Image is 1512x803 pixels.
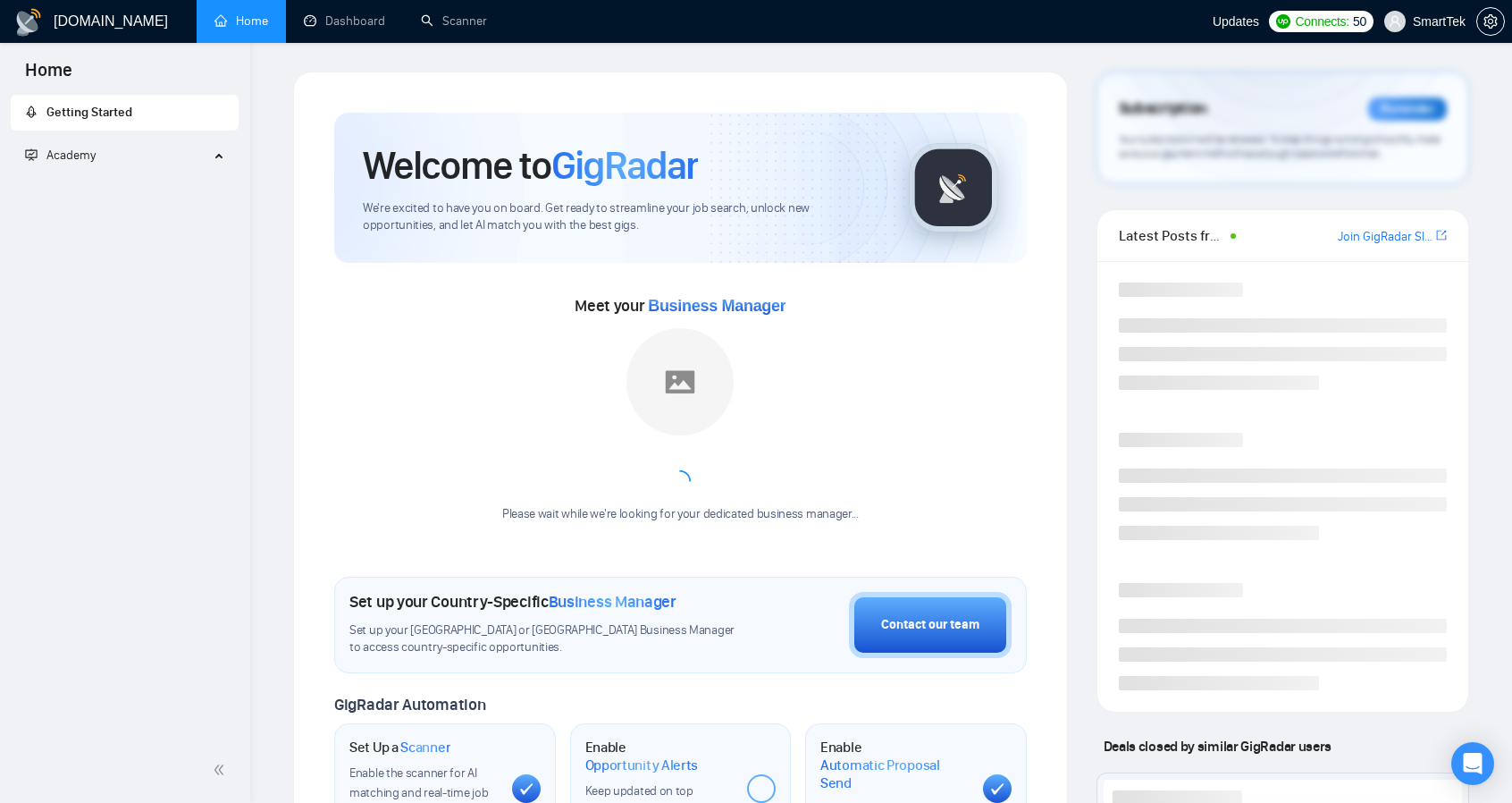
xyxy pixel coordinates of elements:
[648,297,785,315] span: Business Manager
[14,8,43,37] img: logo
[1436,227,1447,244] a: export
[1213,14,1259,29] span: Updates
[1119,94,1207,124] span: Subscription
[881,615,979,635] div: Contact our team
[551,141,698,190] span: GigRadar
[11,95,239,131] li: Getting Started
[1296,12,1349,31] span: Connects:
[25,148,96,163] span: Academy
[1353,12,1366,31] span: 50
[1119,132,1441,161] span: Your subscription will be renewed. To keep things running smoothly, make sure your payment method...
[1436,228,1447,242] span: export
[363,141,698,190] h1: Welcome to
[820,739,969,791] h1: Enable
[11,57,87,95] span: Home
[213,761,231,779] span: double-left
[491,506,869,523] div: Please wait while we're looking for your dedicated business manager...
[1477,14,1504,29] span: setting
[849,592,1012,658] button: Contact our team
[349,739,450,757] h1: Set Up a
[575,296,785,316] span: Meet your
[349,622,746,656] span: Set up your [GEOGRAPHIC_DATA] or [GEOGRAPHIC_DATA] Business Manager to access country-specific op...
[1276,14,1290,29] img: upwork-logo.png
[363,200,880,234] span: We're excited to have you on board. Get ready to streamline your job search, unlock new opportuni...
[820,757,969,791] span: Automatic Proposal Send
[25,148,38,161] span: fund-projection-screen
[1368,97,1447,121] div: Reminder
[1476,7,1505,36] button: setting
[421,13,487,29] a: searchScanner
[585,739,734,773] h1: Enable
[1476,14,1505,29] a: setting
[626,328,734,435] img: placeholder.png
[549,592,676,612] span: Business Manager
[1389,15,1401,28] span: user
[585,757,699,774] span: Opportunity Alerts
[46,148,96,163] span: Academy
[909,143,998,232] img: gigradar-logo.png
[1451,742,1494,785] div: Open Intercom Messenger
[46,105,132,120] span: Getting Started
[304,13,385,29] a: dashboardDashboard
[334,695,485,714] span: GigRadar Automation
[666,467,696,497] span: loading
[1338,227,1432,247] a: Join GigRadar Slack Community
[214,13,268,29] a: homeHome
[1096,731,1339,762] span: Deals closed by similar GigRadar users
[400,739,450,757] span: Scanner
[25,106,38,118] span: rocket
[349,592,676,612] h1: Set up your Country-Specific
[1119,224,1225,247] span: Latest Posts from the GigRadar Community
